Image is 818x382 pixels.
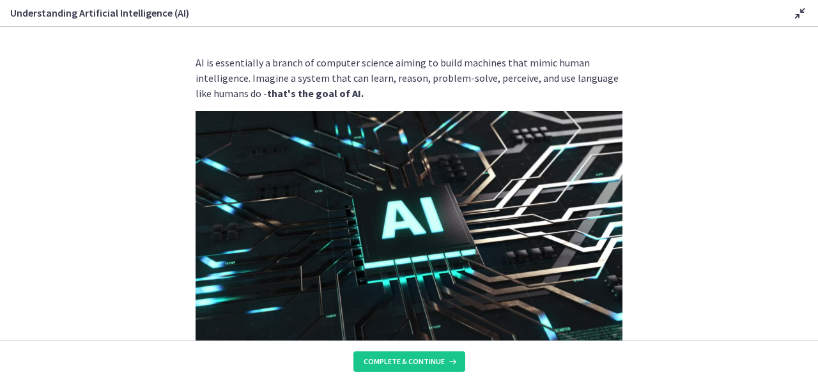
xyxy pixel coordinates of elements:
[196,111,622,351] img: Black_Minimalist_Modern_AI_Robot_Presentation_%281%29.png
[353,351,465,372] button: Complete & continue
[364,356,445,367] span: Complete & continue
[10,5,772,20] h3: Understanding Artificial Intelligence (AI)
[267,87,364,100] strong: that's the goal of AI.
[196,55,622,101] p: AI is essentially a branch of computer science aiming to build machines that mimic human intellig...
